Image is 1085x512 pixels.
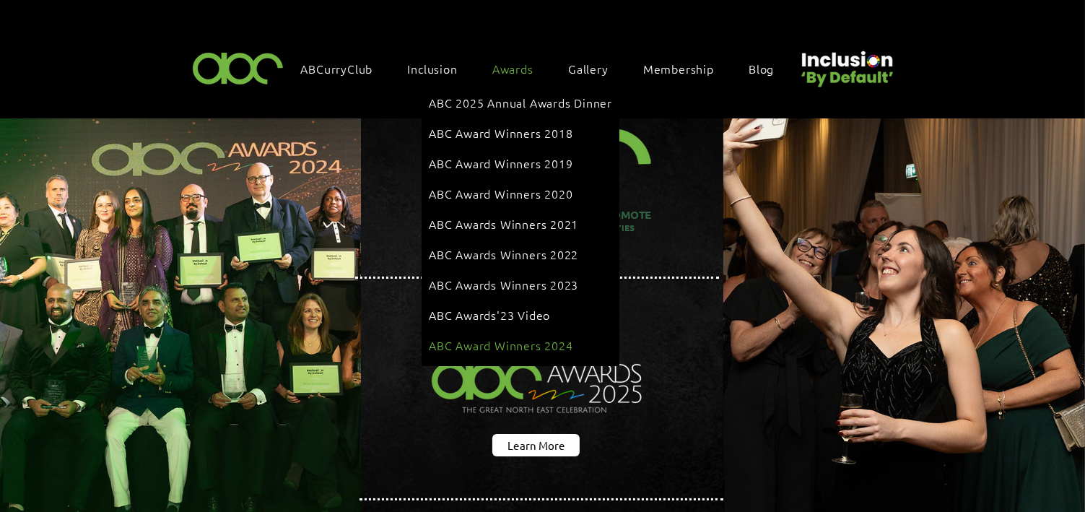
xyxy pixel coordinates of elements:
a: ABC 2025 Annual Awards Dinner [429,89,612,116]
a: ABC Award Winners 2020 [429,180,612,207]
span: ABC Award Winners 2018 [429,125,573,141]
img: Untitled design (22).png [796,39,896,89]
a: ABC Awards Winners 2021 [429,210,612,238]
span: ABC Awards Winners 2022 [429,246,578,262]
a: Blog [741,53,796,84]
a: ABC Awards Winners 2023 [429,271,612,298]
span: ABCurryClub [301,61,373,77]
a: Learn More [492,434,580,456]
div: Awards [485,53,555,84]
span: ABC Awards Winners 2023 [429,277,578,292]
img: ABC-Logo-Blank-Background-01-01-2.png [188,46,288,89]
a: Gallery [561,53,630,84]
span: ABC Award Winners 2020 [429,186,573,201]
span: Blog [749,61,774,77]
span: ABC 2025 Annual Awards Dinner [429,95,612,110]
span: ABC Award Winners 2024 [429,337,573,353]
a: ABCurryClub [294,53,395,84]
a: Membership [636,53,736,84]
span: Gallery [568,61,609,77]
span: ABC Awards'23 Video [429,307,550,323]
span: Inclusion [408,61,458,77]
span: Membership [643,61,714,77]
span: ABC Awards Winners 2021 [429,216,578,232]
span: ABC Award Winners 2019 [429,155,573,171]
a: ABC Award Winners 2019 [429,149,612,177]
a: ABC Awards Winners 2022 [429,240,612,268]
div: Awards [422,82,619,366]
a: ABC Awards'23 Video [429,301,612,329]
img: Northern Insights Double Pager Apr 2025.png [419,308,656,441]
span: Awards [492,61,533,77]
div: Inclusion [401,53,479,84]
nav: Site [294,53,796,84]
a: ABC Award Winners 2024 [429,331,612,359]
a: ABC Award Winners 2018 [429,119,612,147]
span: Learn More [507,438,565,453]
